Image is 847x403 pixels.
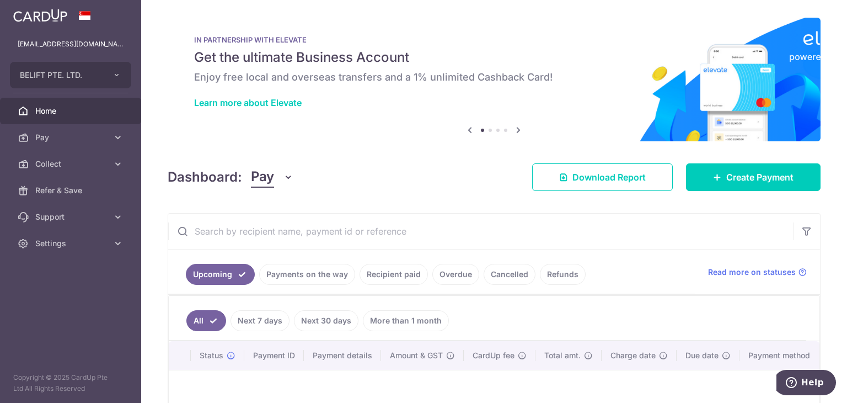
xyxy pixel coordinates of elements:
span: Home [35,105,108,116]
span: Pay [251,167,274,188]
a: Next 7 days [230,310,290,331]
th: Payment ID [244,341,304,370]
a: Recipient paid [360,264,428,285]
span: Read more on statuses [708,267,796,278]
p: [EMAIL_ADDRESS][DOMAIN_NAME] [18,39,124,50]
a: Learn more about Elevate [194,97,302,108]
span: Support [35,211,108,222]
span: Due date [685,350,719,361]
a: More than 1 month [363,310,449,331]
a: Payments on the way [259,264,355,285]
span: Download Report [572,171,646,184]
span: CardUp fee [473,350,514,361]
h5: Get the ultimate Business Account [194,49,794,66]
span: Pay [35,132,108,143]
th: Payment details [304,341,381,370]
a: Download Report [532,163,673,191]
button: BELIFT PTE. LTD. [10,62,131,88]
span: Status [200,350,223,361]
a: Create Payment [686,163,821,191]
input: Search by recipient name, payment id or reference [168,214,794,249]
span: Amount & GST [390,350,443,361]
img: CardUp [13,9,67,22]
span: Create Payment [726,171,794,184]
h4: Dashboard: [168,167,242,187]
p: IN PARTNERSHIP WITH ELEVATE [194,35,794,44]
a: Next 30 days [294,310,358,331]
a: Overdue [432,264,479,285]
h6: Enjoy free local and overseas transfers and a 1% unlimited Cashback Card! [194,71,794,84]
img: Renovation banner [168,18,821,141]
span: Charge date [610,350,656,361]
a: Upcoming [186,264,255,285]
a: Cancelled [484,264,535,285]
a: All [186,310,226,331]
iframe: Opens a widget where you can find more information [776,370,836,397]
span: Settings [35,238,108,249]
span: Total amt. [544,350,581,361]
th: Payment method [739,341,823,370]
button: Pay [251,167,293,188]
span: Collect [35,158,108,169]
a: Read more on statuses [708,267,807,278]
span: Refer & Save [35,185,108,196]
a: Refunds [540,264,586,285]
span: BELIFT PTE. LTD. [20,70,101,81]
